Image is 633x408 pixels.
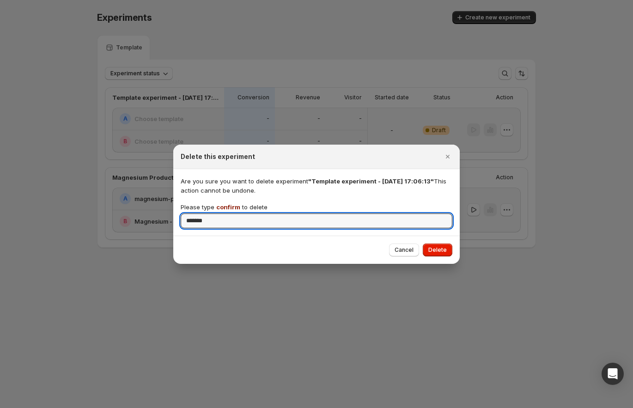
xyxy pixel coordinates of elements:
button: Close [441,150,454,163]
div: Open Intercom Messenger [602,363,624,385]
button: Cancel [389,244,419,256]
p: Please type to delete [181,202,268,212]
span: Delete [428,246,447,254]
p: Are you sure you want to delete experiment This action cannot be undone. [181,177,452,195]
button: Delete [423,244,452,256]
h2: Delete this experiment [181,152,255,161]
span: Cancel [395,246,414,254]
span: confirm [216,203,240,211]
span: "Template experiment - [DATE] 17:06:13" [308,177,434,185]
